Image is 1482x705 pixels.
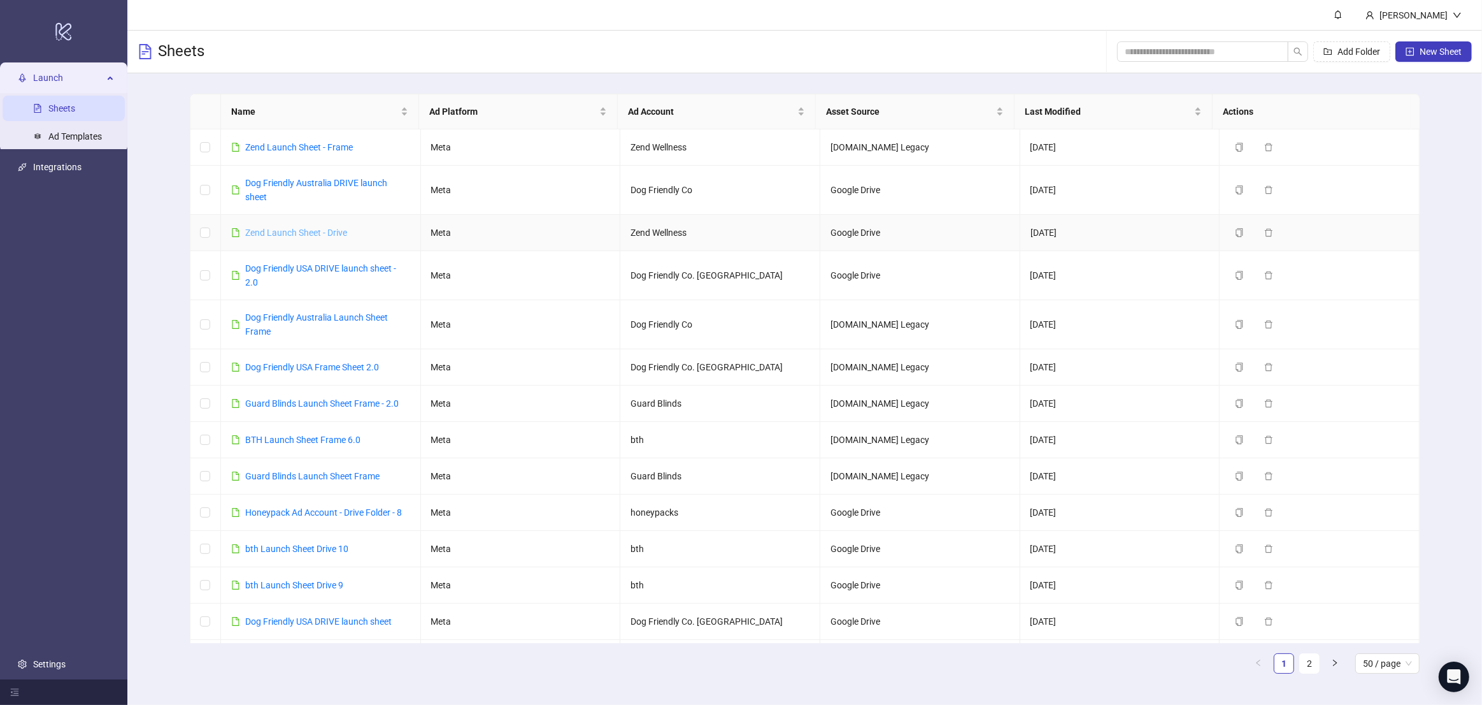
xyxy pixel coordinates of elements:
[245,507,402,518] a: Honeypack Ad Account - Drive Folder - 8
[1248,653,1269,674] button: left
[231,143,240,152] span: file
[1235,399,1244,408] span: copy
[421,215,621,251] td: Meta
[1235,617,1244,626] span: copy
[231,185,240,194] span: file
[1337,47,1380,57] span: Add Folder
[820,251,1020,300] td: Google Drive
[820,300,1020,349] td: [DOMAIN_NAME] Legacy
[18,73,27,82] span: rocket
[221,94,420,129] th: Name
[1264,472,1273,481] span: delete
[1274,653,1294,674] li: 1
[231,544,240,553] span: file
[421,251,621,300] td: Meta
[421,567,621,604] td: Meta
[620,300,820,349] td: Dog Friendly Co
[1020,386,1220,422] td: [DATE]
[1323,47,1332,56] span: folder-add
[1300,654,1319,673] a: 2
[1453,11,1462,20] span: down
[820,604,1020,640] td: Google Drive
[245,544,348,554] a: bth Launch Sheet Drive 10
[1365,11,1374,20] span: user
[1020,215,1220,251] td: [DATE]
[1374,8,1453,22] div: [PERSON_NAME]
[245,362,379,372] a: Dog Friendly USA Frame Sheet 2.0
[620,215,820,251] td: Zend Wellness
[1020,495,1220,531] td: [DATE]
[245,398,399,409] a: Guard Blinds Launch Sheet Frame - 2.0
[231,581,240,590] span: file
[33,659,66,669] a: Settings
[820,640,1020,676] td: [DOMAIN_NAME] Legacy
[618,94,816,129] th: Ad Account
[421,166,621,215] td: Meta
[1235,143,1244,152] span: copy
[1395,41,1472,62] button: New Sheet
[1363,654,1412,673] span: 50 / page
[820,349,1020,386] td: [DOMAIN_NAME] Legacy
[1235,271,1244,280] span: copy
[1020,251,1220,300] td: [DATE]
[1264,544,1273,553] span: delete
[1235,228,1244,237] span: copy
[231,508,240,517] span: file
[1235,508,1244,517] span: copy
[620,531,820,567] td: bth
[33,65,103,91] span: Launch
[1213,94,1411,129] th: Actions
[820,215,1020,251] td: Google Drive
[421,458,621,495] td: Meta
[231,271,240,280] span: file
[245,312,388,337] a: Dog Friendly Australia Launch Sheet Frame
[1264,581,1273,590] span: delete
[245,178,387,202] a: Dog Friendly Australia DRIVE launch sheet
[620,386,820,422] td: Guard Blinds
[1264,271,1273,280] span: delete
[1020,349,1220,386] td: [DATE]
[820,458,1020,495] td: [DOMAIN_NAME] Legacy
[231,399,240,408] span: file
[628,105,795,119] span: Ad Account
[1020,567,1220,604] td: [DATE]
[1235,185,1244,194] span: copy
[1264,435,1273,444] span: delete
[816,94,1015,129] th: Asset Source
[429,105,597,119] span: Ad Platform
[231,617,240,626] span: file
[48,131,102,142] a: Ad Templates
[1020,166,1220,215] td: [DATE]
[419,94,618,129] th: Ad Platform
[1235,320,1244,329] span: copy
[820,422,1020,458] td: [DOMAIN_NAME] Legacy
[826,105,994,119] span: Asset Source
[1264,185,1273,194] span: delete
[158,41,204,62] h3: Sheets
[421,386,621,422] td: Meta
[421,422,621,458] td: Meta
[820,129,1020,166] td: [DOMAIN_NAME] Legacy
[1235,544,1244,553] span: copy
[620,604,820,640] td: Dog Friendly Co. [GEOGRAPHIC_DATA]
[231,472,240,481] span: file
[1020,300,1220,349] td: [DATE]
[820,166,1020,215] td: Google Drive
[1406,47,1414,56] span: plus-square
[820,531,1020,567] td: Google Drive
[245,580,343,590] a: bth Launch Sheet Drive 9
[245,616,392,627] a: Dog Friendly USA DRIVE launch sheet
[1331,659,1339,667] span: right
[1264,228,1273,237] span: delete
[33,162,82,172] a: Integrations
[1015,94,1213,129] th: Last Modified
[620,251,820,300] td: Dog Friendly Co. [GEOGRAPHIC_DATA]
[1020,604,1220,640] td: [DATE]
[620,129,820,166] td: Zend Wellness
[1255,659,1262,667] span: left
[245,263,396,287] a: Dog Friendly USA DRIVE launch sheet - 2.0
[421,129,621,166] td: Meta
[1264,143,1273,152] span: delete
[231,320,240,329] span: file
[1020,458,1220,495] td: [DATE]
